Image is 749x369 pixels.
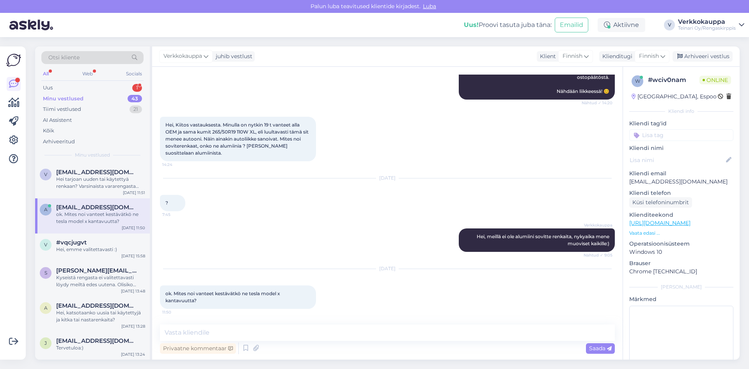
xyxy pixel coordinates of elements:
p: [EMAIL_ADDRESS][DOMAIN_NAME] [629,178,733,186]
div: [DATE] 15:58 [121,253,145,259]
div: Tiimi vestlused [43,105,81,113]
span: Minu vestlused [75,152,110,159]
div: [PERSON_NAME] [629,283,733,291]
span: v [44,242,47,248]
div: Arhiveeritud [43,138,75,146]
div: Hei, emme valitettavasti :) [56,246,145,253]
div: [GEOGRAPHIC_DATA], Espoo [632,93,717,101]
div: Verkkokauppa [678,19,736,25]
div: [DATE] 13:24 [121,351,145,357]
span: a [44,207,48,212]
p: Klienditeekond [629,211,733,219]
div: 21 [130,105,142,113]
div: [DATE] [160,175,615,182]
span: Verkkokauppa [163,52,202,61]
p: Kliendi email [629,169,733,178]
div: Arhiveeri vestlus [673,51,733,62]
img: Askly Logo [6,53,21,68]
div: Aktiivne [598,18,645,32]
div: V [664,20,675,30]
span: w [635,78,640,84]
span: Hei, meillä ei ole alumiini sovitte renkaita, nykyaika mene muoviset kaikille:) [477,234,611,246]
p: Kliendi telefon [629,189,733,197]
div: [DATE] 13:28 [121,323,145,329]
span: ? [165,200,168,206]
span: a [44,305,48,311]
p: Kliendi tag'id [629,119,733,128]
a: [URL][DOMAIN_NAME] [629,219,690,226]
span: salim.fennane@gmail.com [56,267,137,274]
p: Operatsioonisüsteem [629,240,733,248]
span: valerigorbachov@gmail.com [56,169,137,176]
div: # wciv0nam [648,75,699,85]
input: Lisa tag [629,129,733,141]
div: All [41,69,50,79]
input: Lisa nimi [630,156,724,164]
div: juhib vestlust [213,52,252,61]
span: jenniojala66@gmail.com [56,337,137,344]
span: Finnish [563,52,582,61]
div: Kyseistä rengasta ei valitettavasti löydy meiltä edes uutena. Olisiko mahdollista saada autosi re... [56,274,145,288]
div: [DATE] 11:50 [122,225,145,231]
div: Privaatne kommentaar [160,343,236,354]
div: Teinari Oy/Rengaskirppis [678,25,736,31]
span: #vqcjugvt [56,239,87,246]
span: Nähtud ✓ 14:20 [582,100,612,106]
div: 1 [132,84,142,92]
p: Brauser [629,259,733,267]
span: Finnish [639,52,659,61]
span: Nähtud ✓ 9:05 [583,252,612,258]
div: [DATE] 13:48 [121,288,145,294]
div: ok. Mites noi vanteet kestävätkö ne tesla model x kantavuutta? [56,211,145,225]
div: Klient [537,52,556,61]
div: Hei tarjoan uuden tai käytettyä renkaan? Varsinaista vararengasta meillä ei ole elikkä pystyn tar... [56,176,145,190]
span: Saada [589,345,612,352]
div: Socials [124,69,144,79]
span: 7:45 [162,212,192,217]
p: Märkmed [629,295,733,303]
a: VerkkokauppaTeinari Oy/Rengaskirppis [678,19,744,31]
b: Uus! [464,21,479,29]
div: 43 [128,95,142,103]
div: Web [81,69,94,79]
div: AI Assistent [43,116,72,124]
div: Küsi telefoninumbrit [629,197,692,208]
div: Kliendi info [629,108,733,115]
span: ok. Mites noi vanteet kestävätkö ne tesla model x kantavuutta? [165,291,281,303]
span: abdu.shiran@gmail.com [56,302,137,309]
span: ari.sharif@kanresta.fi [56,204,137,211]
span: j [44,340,47,346]
span: s [44,270,47,276]
div: Klienditugi [599,52,632,61]
span: Luba [421,3,438,10]
span: 14:24 [162,162,192,168]
span: Otsi kliente [48,53,80,62]
button: Emailid [555,18,588,32]
span: Verkkokauppa [583,222,612,228]
span: 11:50 [162,309,192,315]
p: Kliendi nimi [629,144,733,152]
div: Hei, katsotaanko uusia tai käytettyjä ja kitka tai nastarenkaita? [56,309,145,323]
p: Chrome [TECHNICAL_ID] [629,267,733,276]
span: Online [699,76,731,84]
div: Uus [43,84,53,92]
div: Tervetuloa:) [56,344,145,351]
div: [DATE] [160,265,615,272]
div: Minu vestlused [43,95,83,103]
div: Proovi tasuta juba täna: [464,20,552,30]
p: Windows 10 [629,248,733,256]
p: Vaata edasi ... [629,230,733,237]
span: v [44,171,47,177]
div: Kõik [43,127,54,135]
div: [DATE] 11:51 [123,190,145,196]
span: Hei, Kiitos vastauksesta. Minulla on nytkin 19 t vanteet alla OEM ja sama kumit 265/50R19 110W XL... [165,122,310,156]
